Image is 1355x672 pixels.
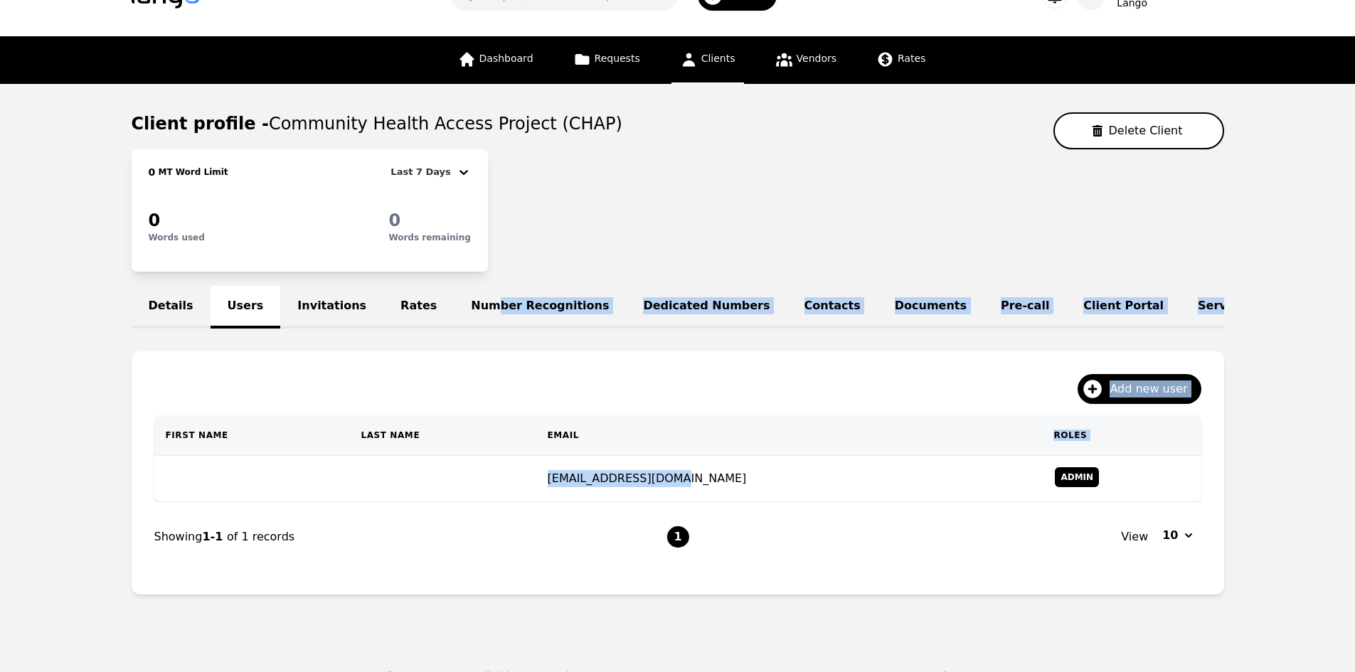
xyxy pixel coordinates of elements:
span: Admin [1055,467,1099,487]
a: Dashboard [450,36,542,84]
a: Number Recognitions [454,286,626,329]
span: 1-1 [202,530,226,543]
h2: MT Word Limit [155,166,228,178]
a: Documents [878,286,984,329]
span: Vendors [797,53,836,64]
span: Community Health Access Project (CHAP) [269,114,622,134]
button: Add new user [1078,374,1201,404]
a: Requests [565,36,649,84]
div: Showing of 1 records [154,528,666,545]
div: Last 7 Days [390,164,456,181]
span: Add new user [1110,380,1197,398]
a: Pre-call [984,286,1066,329]
a: Vendors [767,36,845,84]
span: View [1121,528,1148,545]
p: Words used [149,232,205,243]
a: Rates [383,286,454,329]
nav: Page navigation [154,502,1201,572]
span: 0 [149,210,161,230]
th: Roles [1042,415,1201,456]
th: First Name [154,415,350,456]
a: Dedicated Numbers [626,286,787,329]
a: Rates [868,36,934,84]
button: 10 [1154,524,1201,547]
span: 0 [149,166,156,178]
a: Service Lines [1181,286,1300,329]
a: Invitations [280,286,383,329]
th: Email [536,415,1043,456]
span: 0 [388,210,400,230]
span: Requests [595,53,640,64]
p: Words remaining [388,232,470,243]
th: Last Name [349,415,536,456]
a: Contacts [787,286,878,329]
button: Delete Client [1053,112,1224,149]
a: Client Portal [1066,286,1181,329]
span: Clients [701,53,735,64]
span: Rates [898,53,925,64]
h1: Client profile - [132,112,622,135]
span: Dashboard [479,53,533,64]
a: Details [132,286,211,329]
td: [EMAIL_ADDRESS][DOMAIN_NAME] [536,456,1043,502]
a: Clients [671,36,744,84]
span: 10 [1162,527,1178,544]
